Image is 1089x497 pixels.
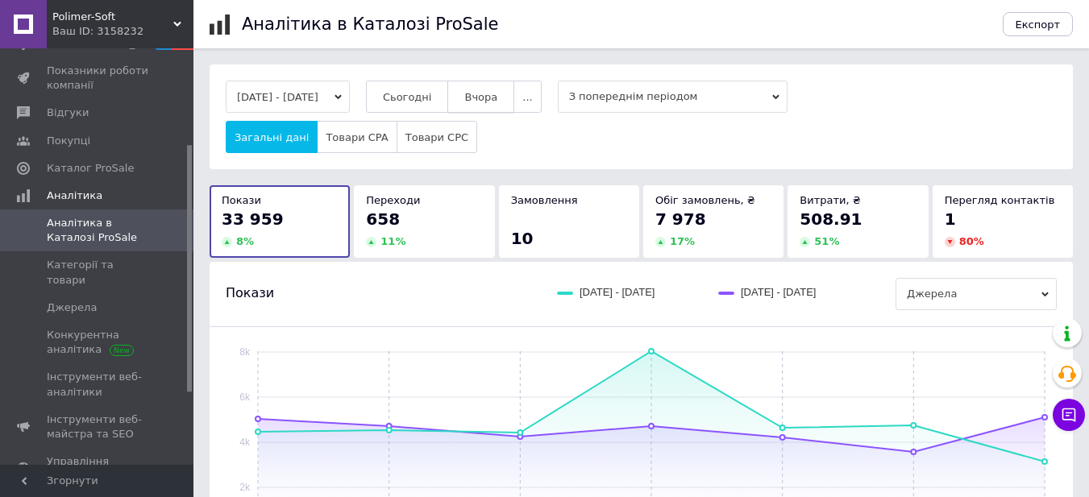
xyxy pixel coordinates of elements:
[222,194,261,206] span: Покази
[655,194,755,206] span: Обіг замовлень, ₴
[239,391,251,403] text: 6k
[366,194,420,206] span: Переходи
[52,10,173,24] span: Polimer-Soft
[513,81,541,113] button: ...
[522,91,532,103] span: ...
[1003,12,1074,36] button: Експорт
[236,235,254,247] span: 8 %
[235,131,309,143] span: Загальні дані
[800,194,861,206] span: Витрати, ₴
[447,81,514,113] button: Вчора
[814,235,839,247] span: 51 %
[397,121,477,153] button: Товари CPC
[511,194,578,206] span: Замовлення
[47,258,149,287] span: Категорії та товари
[383,91,432,103] span: Сьогодні
[405,131,468,143] span: Товари CPC
[464,91,497,103] span: Вчора
[380,235,405,247] span: 11 %
[47,300,97,315] span: Джерела
[226,81,350,113] button: [DATE] - [DATE]
[896,278,1057,310] span: Джерела
[242,14,498,34] h1: Аналітика в Каталозі ProSale
[47,454,149,483] span: Управління сайтом
[239,346,251,358] text: 8k
[47,370,149,399] span: Інструменти веб-аналітики
[47,134,90,148] span: Покупці
[558,81,788,113] span: З попереднім періодом
[222,209,284,229] span: 33 959
[945,209,956,229] span: 1
[47,412,149,441] span: Інструменти веб-майстра та SEO
[47,328,149,357] span: Конкурентна аналітика
[945,194,1055,206] span: Перегляд контактів
[317,121,397,153] button: Товари CPA
[47,188,102,203] span: Аналітика
[366,209,400,229] span: 658
[959,235,984,247] span: 80 %
[511,229,534,248] span: 10
[47,106,89,120] span: Відгуки
[655,209,706,229] span: 7 978
[226,121,318,153] button: Загальні дані
[47,161,134,176] span: Каталог ProSale
[1053,399,1085,431] button: Чат з покупцем
[226,284,274,302] span: Покази
[670,235,695,247] span: 17 %
[239,482,251,493] text: 2k
[1016,19,1061,31] span: Експорт
[239,437,251,448] text: 4k
[47,64,149,93] span: Показники роботи компанії
[326,131,388,143] span: Товари CPA
[52,24,193,39] div: Ваш ID: 3158232
[800,209,862,229] span: 508.91
[366,81,449,113] button: Сьогодні
[47,216,149,245] span: Аналітика в Каталозі ProSale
